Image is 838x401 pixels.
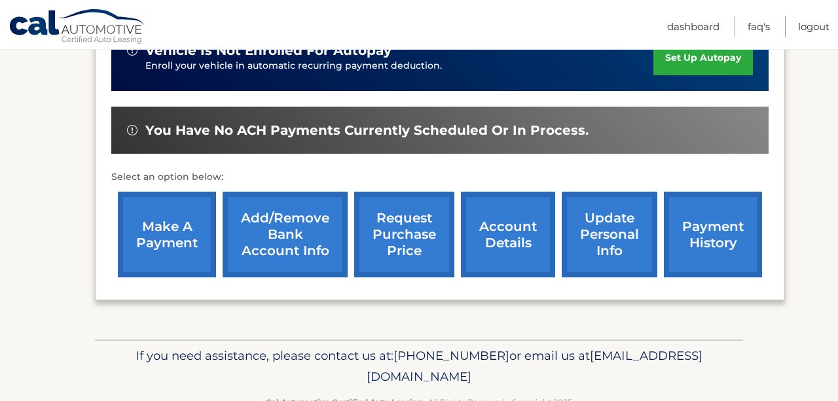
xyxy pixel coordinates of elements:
[653,41,753,75] a: set up autopay
[393,348,509,363] span: [PHONE_NUMBER]
[748,16,770,37] a: FAQ's
[798,16,829,37] a: Logout
[667,16,720,37] a: Dashboard
[664,192,762,277] a: payment history
[145,122,589,139] span: You have no ACH payments currently scheduled or in process.
[103,345,735,387] p: If you need assistance, please contact us at: or email us at
[562,192,657,277] a: update personal info
[127,125,137,135] img: alert-white.svg
[127,45,137,56] img: alert-white.svg
[145,43,392,59] span: vehicle is not enrolled for autopay
[111,169,769,185] p: Select an option below:
[145,59,653,73] p: Enroll your vehicle in automatic recurring payment deduction.
[223,192,348,277] a: Add/Remove bank account info
[461,192,555,277] a: account details
[118,192,216,277] a: make a payment
[9,9,146,46] a: Cal Automotive
[367,348,702,384] span: [EMAIL_ADDRESS][DOMAIN_NAME]
[354,192,454,277] a: request purchase price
